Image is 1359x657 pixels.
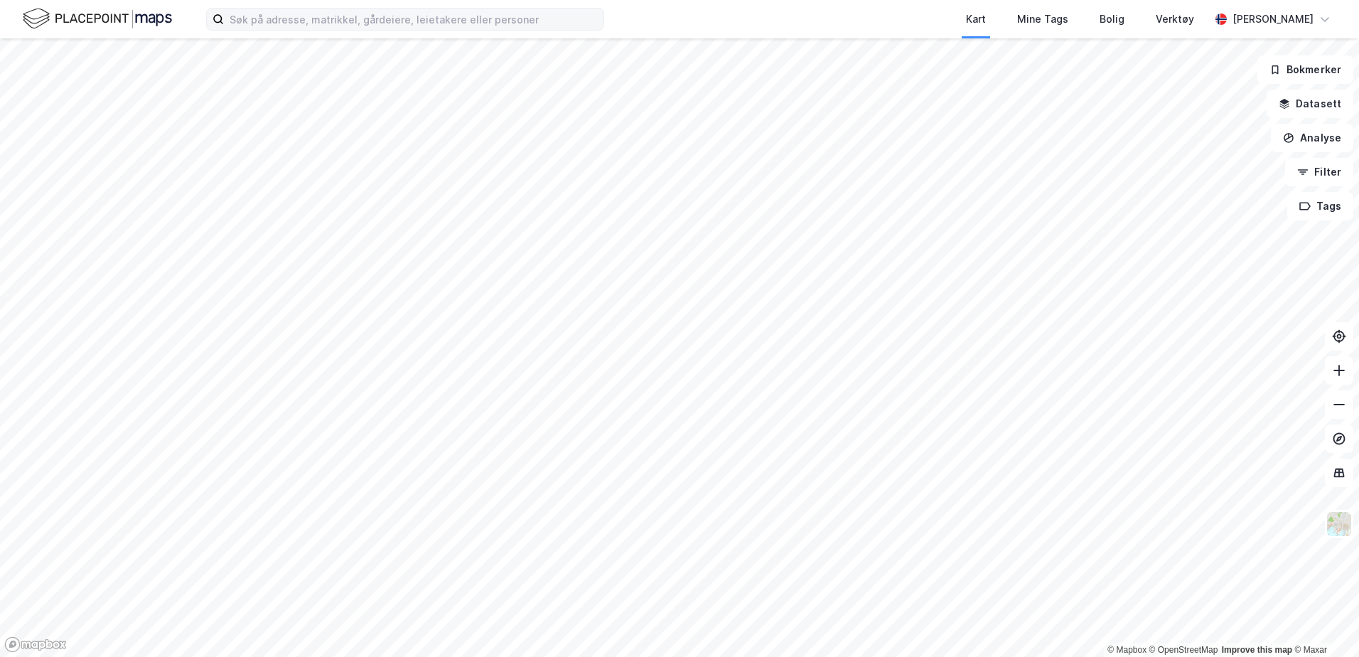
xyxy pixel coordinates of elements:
[1107,645,1146,655] a: Mapbox
[1267,90,1353,118] button: Datasett
[1232,11,1314,28] div: [PERSON_NAME]
[1257,55,1353,84] button: Bokmerker
[4,636,67,653] a: Mapbox homepage
[1285,158,1353,186] button: Filter
[1222,645,1292,655] a: Improve this map
[1288,589,1359,657] iframe: Chat Widget
[1326,511,1353,538] img: Z
[1017,11,1068,28] div: Mine Tags
[1149,645,1218,655] a: OpenStreetMap
[1100,11,1124,28] div: Bolig
[23,6,172,31] img: logo.f888ab2527a4732fd821a326f86c7f29.svg
[966,11,986,28] div: Kart
[1156,11,1194,28] div: Verktøy
[224,9,603,30] input: Søk på adresse, matrikkel, gårdeiere, leietakere eller personer
[1271,124,1353,152] button: Analyse
[1287,192,1353,220] button: Tags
